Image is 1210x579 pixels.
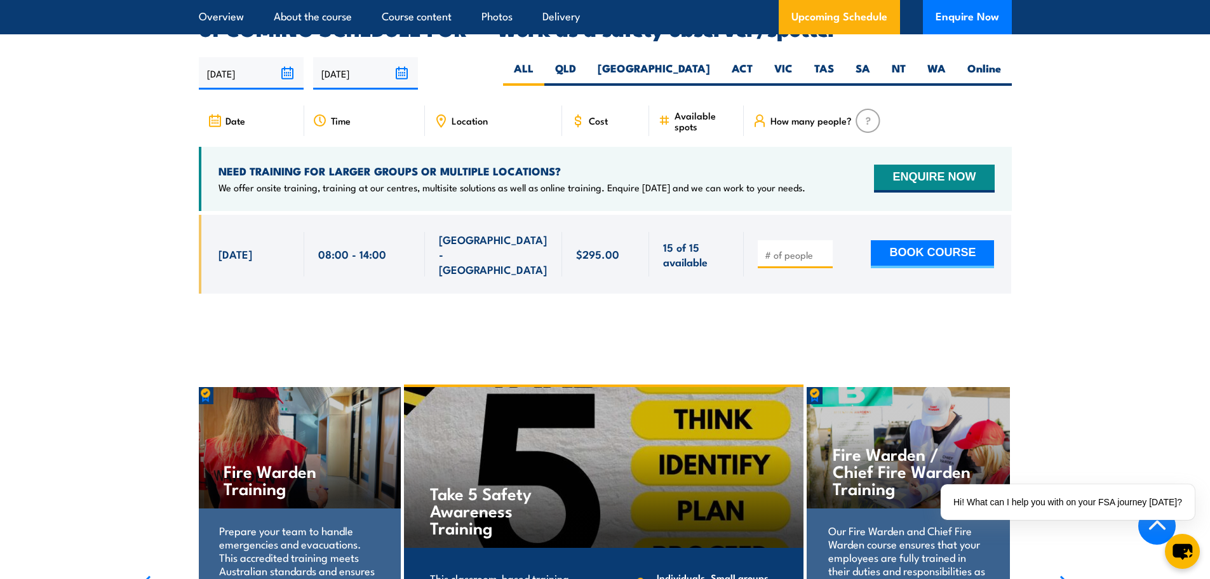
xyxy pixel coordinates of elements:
button: BOOK COURSE [871,240,994,268]
input: # of people [765,249,828,261]
span: Date [225,115,245,126]
button: chat-button [1165,534,1200,569]
label: TAS [803,61,845,86]
button: ENQUIRE NOW [874,165,994,193]
span: $295.00 [576,247,619,261]
span: Time [331,115,351,126]
input: To date [313,57,418,90]
label: ALL [503,61,544,86]
label: QLD [544,61,587,86]
label: WA [917,61,957,86]
span: 15 of 15 available [663,240,730,269]
input: From date [199,57,304,90]
label: Online [957,61,1012,86]
h4: Take 5 Safety Awareness Training [430,484,579,536]
label: SA [845,61,881,86]
span: [DATE] [218,247,252,261]
label: NT [881,61,917,86]
span: [GEOGRAPHIC_DATA] - [GEOGRAPHIC_DATA] [439,232,548,276]
h4: Fire Warden Training [224,462,374,496]
span: Location [452,115,488,126]
h2: UPCOMING SCHEDULE FOR - "Work as a safety observer/spotter" [199,19,1012,37]
label: ACT [721,61,763,86]
span: 08:00 - 14:00 [318,247,386,261]
label: VIC [763,61,803,86]
h4: Fire Warden / Chief Fire Warden Training [833,445,983,496]
span: Cost [589,115,608,126]
span: Available spots [675,110,735,132]
label: [GEOGRAPHIC_DATA] [587,61,721,86]
h4: NEED TRAINING FOR LARGER GROUPS OR MULTIPLE LOCATIONS? [218,164,805,178]
p: We offer onsite training, training at our centres, multisite solutions as well as online training... [218,181,805,194]
div: Hi! What can I help you with on your FSA journey [DATE]? [941,484,1195,520]
span: How many people? [770,115,852,126]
